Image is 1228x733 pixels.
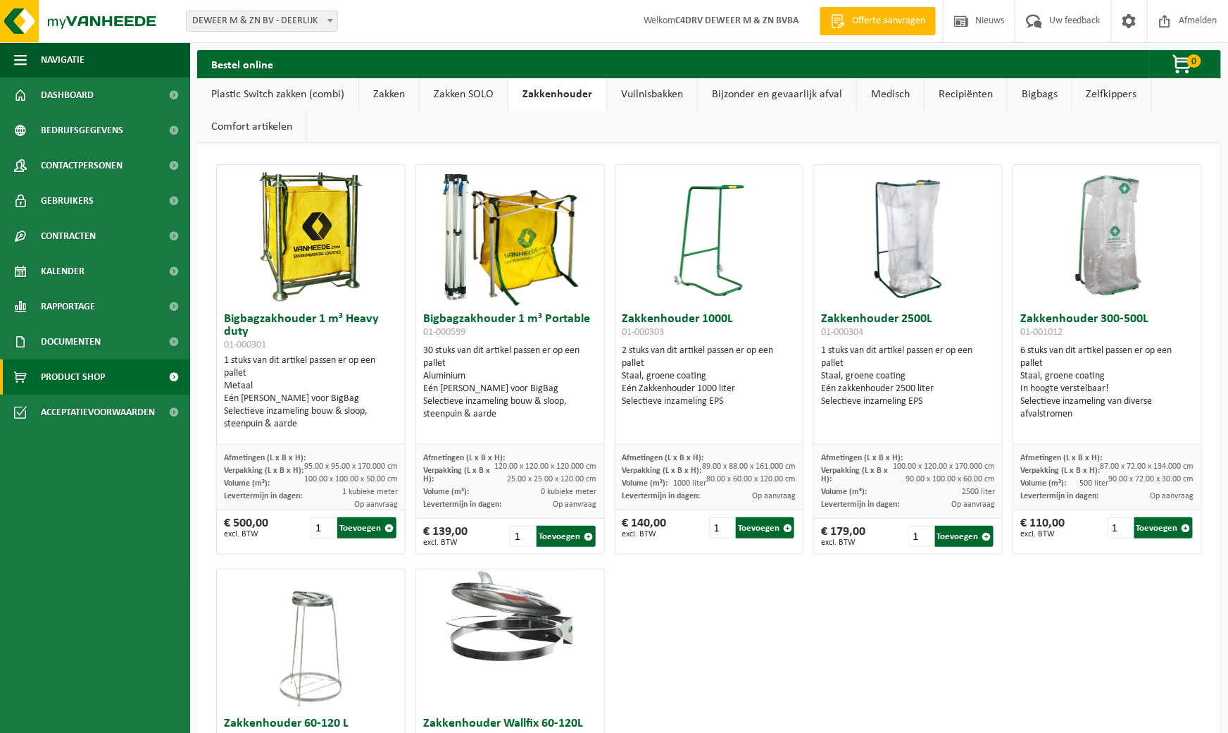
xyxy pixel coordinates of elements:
[1134,517,1193,538] button: Toevoegen
[821,395,995,408] div: Selectieve inzameling EPS
[1151,492,1194,500] span: Op aanvraag
[224,340,266,350] span: 01-000301
[197,78,358,111] a: Plastic Switch zakken (combi)
[354,500,398,509] span: Op aanvraag
[423,454,505,462] span: Afmetingen (L x B x H):
[41,254,84,289] span: Kalender
[423,383,597,395] div: Eén [PERSON_NAME] voor BigBag
[1020,327,1063,338] span: 01-001012
[224,405,398,431] div: Selectieve inzameling bouw & sloop, steenpuin & aarde
[1020,370,1194,383] div: Staal, groene coating
[674,165,744,306] img: 01-000303
[41,183,94,218] span: Gebruikers
[537,526,595,547] button: Toevoegen
[848,14,929,28] span: Offerte aanvragen
[1020,517,1065,538] div: € 110,00
[337,517,396,538] button: Toevoegen
[423,313,597,341] h3: Bigbagzakhouder 1 m³ Portable
[622,467,702,475] span: Verpakking (L x B x H):
[821,383,995,395] div: Eén zakkenhouder 2500 liter
[508,475,597,483] span: 25.00 x 25.00 x 120.00 cm
[304,462,398,471] span: 95.00 x 95.00 x 170.000 cm
[951,500,995,509] span: Op aanvraag
[510,526,535,547] input: 1
[359,78,419,111] a: Zakken
[420,78,508,111] a: Zakken SOLO
[224,467,303,475] span: Verpakking (L x B x H):
[304,475,398,483] span: 100.00 x 100.00 x 50.00 cm
[41,113,123,148] span: Bedrijfsgegevens
[622,313,796,341] h3: Zakkenhouder 1000L
[821,454,903,462] span: Afmetingen (L x B x H):
[1080,479,1109,488] span: 500 liter
[423,345,597,421] div: 30 stuks van dit artikel passen er op een pallet
[821,538,865,547] span: excl. BTW
[423,538,468,547] span: excl. BTW
[224,479,270,488] span: Volume (m³):
[821,526,865,547] div: € 179,00
[423,500,501,509] span: Levertermijn in dagen:
[423,526,468,547] div: € 139,00
[857,78,924,111] a: Medisch
[541,488,597,496] span: 0 kubieke meter
[935,526,994,547] button: Toevoegen
[821,327,863,338] span: 01-000304
[1187,54,1201,68] span: 0
[41,324,101,359] span: Documenten
[224,517,268,538] div: € 500,00
[622,345,796,408] div: 2 stuks van dit artikel passen er op een pallet
[622,492,701,500] span: Levertermijn in dagen:
[698,78,856,111] a: Bijzonder en gevaarlijk afval
[622,530,667,538] span: excl. BTW
[224,492,302,500] span: Levertermijn in dagen:
[41,359,105,395] span: Product Shop
[821,467,888,483] span: Verpakking (L x B x H):
[224,454,306,462] span: Afmetingen (L x B x H):
[423,327,465,338] span: 01-000599
[1020,479,1066,488] span: Volume (m³):
[925,78,1007,111] a: Recipiënten
[197,50,287,78] h2: Bestel online
[962,488,995,496] span: 2500 liter
[1020,530,1065,538] span: excl. BTW
[1020,395,1194,421] div: Selectieve inzameling van diverse afvalstromen
[224,380,398,393] div: Metaal
[908,526,934,547] input: 1
[41,289,95,324] span: Rapportage
[622,454,704,462] span: Afmetingen (L x B x H):
[1108,517,1133,538] input: 1
[197,111,306,143] a: Comfort artikelen
[1020,492,1098,500] span: Levertermijn in dagen:
[423,370,597,383] div: Aluminium
[423,488,469,496] span: Volume (m³):
[622,327,665,338] span: 01-000303
[342,488,398,496] span: 1 kubieke meter
[553,500,597,509] span: Op aanvraag
[275,569,346,710] img: 01-000306
[311,517,336,538] input: 1
[1020,454,1102,462] span: Afmetingen (L x B x H):
[1072,78,1151,111] a: Zelfkippers
[423,467,490,483] span: Verpakking (L x B x H):
[224,313,398,351] h3: Bigbagzakhouder 1 m³ Heavy duty
[673,479,706,488] span: 1000 liter
[423,395,597,421] div: Selectieve inzameling bouw & sloop, steenpuin & aarde
[906,475,995,483] span: 90.00 x 100.00 x 60.00 cm
[508,78,606,111] a: Zakkenhouder
[1101,462,1194,471] span: 87.00 x 72.00 x 134.000 cm
[709,517,734,538] input: 1
[240,165,381,306] img: 01-000301
[41,78,94,113] span: Dashboard
[821,370,995,383] div: Staal, groene coating
[224,355,398,431] div: 1 stuks van dit artikel passen er op een pallet
[41,42,84,78] span: Navigatie
[821,488,867,496] span: Volume (m³):
[622,370,796,383] div: Staal, groene coating
[821,500,899,509] span: Levertermijn in dagen:
[622,517,667,538] div: € 140,00
[821,345,995,408] div: 1 stuks van dit artikel passen er op een pallet
[41,395,155,430] span: Acceptatievoorwaarden
[1020,345,1194,421] div: 6 stuks van dit artikel passen er op een pallet
[622,395,796,408] div: Selectieve inzameling EPS
[495,462,597,471] span: 120.00 x 120.00 x 120.000 cm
